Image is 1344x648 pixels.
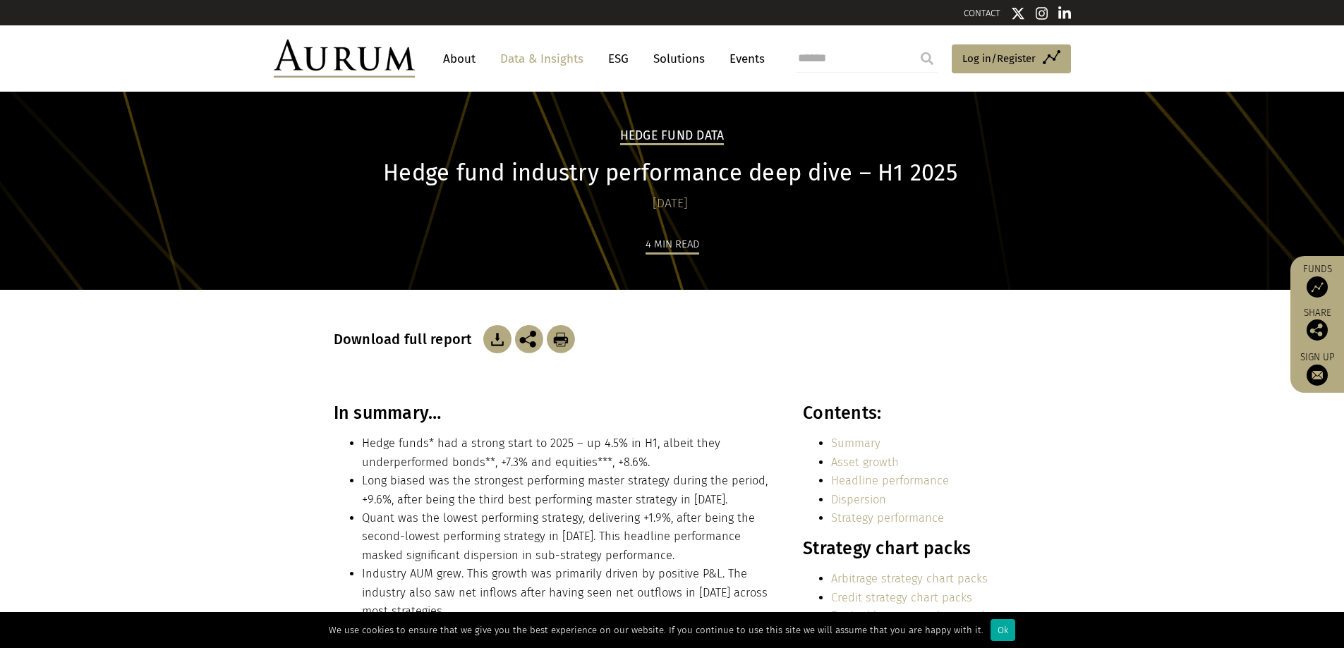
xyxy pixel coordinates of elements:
img: Twitter icon [1011,6,1025,20]
div: Share [1297,308,1337,341]
div: [DATE] [334,194,1007,214]
a: Dispersion [831,493,886,506]
img: Download Article [483,325,511,353]
h3: In summary… [334,403,773,424]
a: Asset growth [831,456,899,469]
img: Access Funds [1307,276,1328,298]
h2: Hedge Fund Data [620,128,725,145]
img: Share this post [1307,319,1328,341]
a: Credit strategy chart packs [831,591,972,604]
a: Events [722,46,765,72]
div: Ok [991,619,1015,641]
li: Hedge funds* had a strong start to 2025 – up 4.5% in H1, albeit they underperformed bonds**, +7.3... [362,434,773,472]
a: Data & Insights [493,46,591,72]
li: Industry AUM grew. This growth was primarily driven by positive P&L. The industry also saw net in... [362,565,773,621]
h1: Hedge fund industry performance deep dive – H1 2025 [334,159,1007,187]
a: Sign up [1297,351,1337,386]
a: Funds [1297,263,1337,298]
img: Aurum [274,39,415,78]
h3: Download full report [334,331,480,348]
a: Strategy performance [831,511,944,525]
a: Headline performance [831,474,949,487]
a: CONTACT [964,8,1000,18]
li: Quant was the lowest performing strategy, delivering +1.9%, after being the second-lowest perform... [362,509,773,565]
div: 4 min read [646,236,699,255]
a: About [436,46,483,72]
li: Long biased was the strongest performing master strategy during the period, +9.6%, after being th... [362,472,773,509]
img: Download Article [547,325,575,353]
img: Instagram icon [1036,6,1048,20]
a: Arbitrage strategy chart packs [831,572,988,585]
img: Linkedin icon [1058,6,1071,20]
input: Submit [913,44,941,73]
h3: Contents: [803,403,1007,424]
img: Sign up to our newsletter [1307,365,1328,386]
a: Log in/Register [952,44,1071,74]
h3: Strategy chart packs [803,538,1007,559]
img: Share this post [515,325,543,353]
a: Solutions [646,46,712,72]
span: Log in/Register [962,50,1036,67]
a: ESG [601,46,636,72]
a: Summary [831,436,880,450]
a: Equity l/s strategy chart packs [831,609,993,623]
